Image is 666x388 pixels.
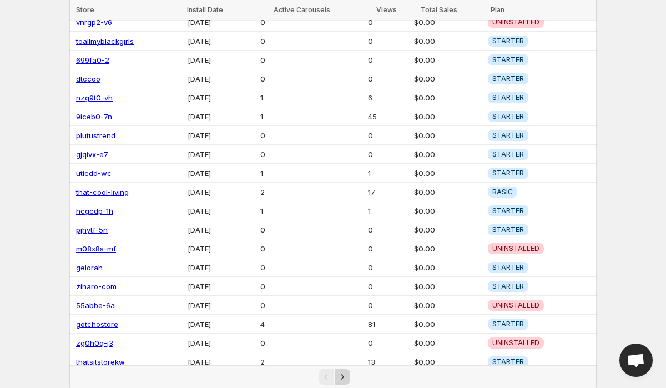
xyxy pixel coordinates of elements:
[76,93,113,102] a: nzg9t0-vh
[184,107,257,126] td: [DATE]
[492,357,524,366] span: STARTER
[184,296,257,315] td: [DATE]
[365,126,411,145] td: 0
[76,74,100,83] a: dtccoo
[411,352,485,371] td: $0.00
[411,296,485,315] td: $0.00
[184,315,257,334] td: [DATE]
[365,277,411,296] td: 0
[365,107,411,126] td: 45
[492,244,539,253] span: UNINSTALLED
[492,74,524,83] span: STARTER
[257,51,365,69] td: 0
[257,183,365,201] td: 2
[184,239,257,258] td: [DATE]
[184,126,257,145] td: [DATE]
[411,315,485,334] td: $0.00
[411,126,485,145] td: $0.00
[365,69,411,88] td: 0
[365,296,411,315] td: 0
[492,339,539,347] span: UNINSTALLED
[76,56,109,64] a: 699fa0-2
[492,56,524,64] span: STARTER
[257,145,365,164] td: 0
[365,32,411,51] td: 0
[411,220,485,239] td: $0.00
[365,88,411,107] td: 6
[492,169,524,178] span: STARTER
[492,206,524,215] span: STARTER
[492,93,524,102] span: STARTER
[76,357,125,366] a: thatsitstorekw
[365,201,411,220] td: 1
[257,352,365,371] td: 2
[76,169,112,178] a: uticdd-wc
[257,239,365,258] td: 0
[365,145,411,164] td: 0
[187,6,223,14] span: Install Date
[365,51,411,69] td: 0
[492,188,513,196] span: BASIC
[184,183,257,201] td: [DATE]
[76,112,112,121] a: 9iceb0-7n
[184,164,257,183] td: [DATE]
[365,220,411,239] td: 0
[257,296,365,315] td: 0
[257,277,365,296] td: 0
[411,145,485,164] td: $0.00
[184,201,257,220] td: [DATE]
[184,334,257,352] td: [DATE]
[274,6,330,14] span: Active Carousels
[184,51,257,69] td: [DATE]
[257,13,365,32] td: 0
[365,352,411,371] td: 13
[76,18,112,27] a: vnrgp2-v6
[411,201,485,220] td: $0.00
[491,6,504,14] span: Plan
[411,13,485,32] td: $0.00
[492,263,524,272] span: STARTER
[257,315,365,334] td: 4
[76,339,113,347] a: zg0h0q-j3
[492,301,539,310] span: UNINSTALLED
[411,277,485,296] td: $0.00
[492,150,524,159] span: STARTER
[184,145,257,164] td: [DATE]
[492,225,524,234] span: STARTER
[492,131,524,140] span: STARTER
[257,88,365,107] td: 1
[69,365,597,388] nav: Pagination
[376,6,397,14] span: Views
[76,188,129,196] a: that-cool-living
[76,206,113,215] a: hcgcdp-1h
[184,352,257,371] td: [DATE]
[411,334,485,352] td: $0.00
[411,88,485,107] td: $0.00
[619,344,653,377] a: Open chat
[492,112,524,121] span: STARTER
[76,37,134,46] a: toallmyblackgirls
[184,88,257,107] td: [DATE]
[365,164,411,183] td: 1
[492,37,524,46] span: STARTER
[257,107,365,126] td: 1
[184,277,257,296] td: [DATE]
[411,32,485,51] td: $0.00
[365,334,411,352] td: 0
[257,69,365,88] td: 0
[76,282,117,291] a: ziharo-com
[76,263,103,272] a: gelorah
[184,69,257,88] td: [DATE]
[76,320,118,329] a: getchostore
[184,220,257,239] td: [DATE]
[257,258,365,277] td: 0
[76,6,94,14] span: Store
[76,301,115,310] a: 55abbe-6a
[184,258,257,277] td: [DATE]
[184,13,257,32] td: [DATE]
[76,244,116,253] a: m08x8s-mf
[335,369,350,385] button: Next
[257,126,365,145] td: 0
[492,282,524,291] span: STARTER
[421,6,457,14] span: Total Sales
